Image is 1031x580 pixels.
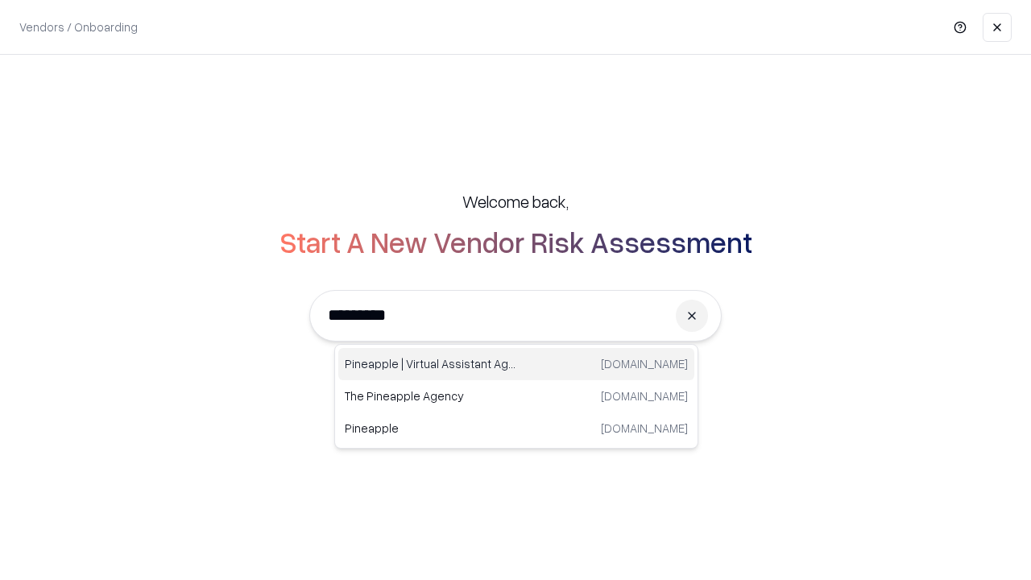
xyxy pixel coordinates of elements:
h2: Start A New Vendor Risk Assessment [279,226,752,258]
p: Pineapple | Virtual Assistant Agency [345,355,516,372]
h5: Welcome back, [462,190,569,213]
div: Suggestions [334,344,698,449]
p: The Pineapple Agency [345,387,516,404]
p: Pineapple [345,420,516,437]
p: Vendors / Onboarding [19,19,138,35]
p: [DOMAIN_NAME] [601,420,688,437]
p: [DOMAIN_NAME] [601,387,688,404]
p: [DOMAIN_NAME] [601,355,688,372]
